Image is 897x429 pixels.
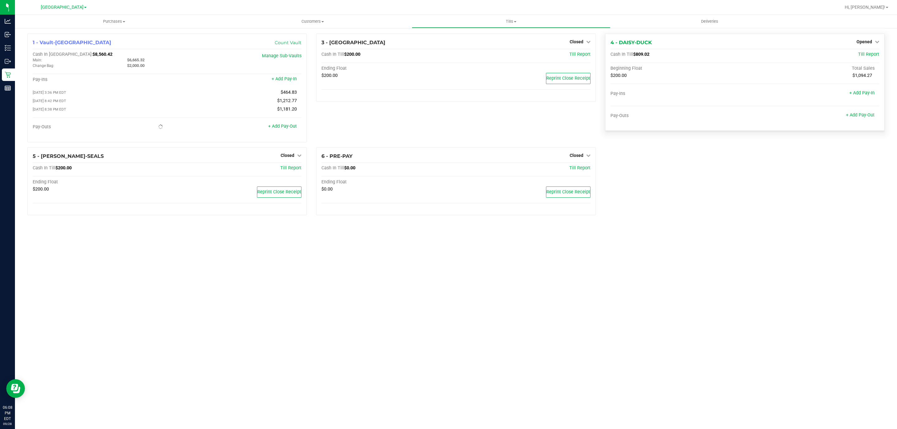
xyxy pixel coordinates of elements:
[33,52,93,57] span: Cash In [GEOGRAPHIC_DATA]:
[277,106,297,112] span: $1,181.20
[33,58,42,62] span: Main:
[3,405,12,422] p: 06:08 PM EDT
[633,52,649,57] span: $809.02
[262,53,301,59] a: Manage Sub-Vaults
[33,124,167,130] div: Pay-Outs
[546,73,591,84] button: Reprint Close Receipt
[127,63,145,68] span: $2,000.00
[857,39,872,44] span: Opened
[321,186,333,192] span: $0.00
[15,19,213,24] span: Purchases
[33,77,167,82] div: Pay-Ins
[41,5,83,10] span: [GEOGRAPHIC_DATA]
[280,165,301,171] a: Till Report
[93,52,112,57] span: $8,560.42
[569,165,591,171] a: Till Report
[858,52,879,57] a: Till Report
[570,39,583,44] span: Closed
[344,52,360,57] span: $200.00
[127,58,145,62] span: $6,665.32
[257,186,301,198] button: Reprint Close Receipt
[15,15,213,28] a: Purchases
[5,85,11,91] inline-svg: Reports
[610,66,745,71] div: Beginning Float
[321,179,456,185] div: Ending Float
[569,52,591,57] a: Till Report
[33,107,66,111] span: [DATE] 8:38 PM EDT
[5,45,11,51] inline-svg: Inventory
[33,99,66,103] span: [DATE] 8:42 PM EDT
[321,52,344,57] span: Cash In Till
[849,90,875,96] a: + Add Pay-In
[412,19,610,24] span: Tills
[6,379,25,398] iframe: Resource center
[693,19,727,24] span: Deliveries
[610,15,809,28] a: Deliveries
[213,15,412,28] a: Customers
[33,186,49,192] span: $200.00
[412,15,610,28] a: Tills
[33,40,111,45] span: 1 - Vault-[GEOGRAPHIC_DATA]
[272,76,297,82] a: + Add Pay-In
[33,64,54,68] span: Change Bag:
[546,189,590,195] span: Reprint Close Receipt
[33,153,104,159] span: 5 - [PERSON_NAME]-SEALS
[55,165,72,171] span: $200.00
[344,165,355,171] span: $0.00
[321,165,344,171] span: Cash In Till
[321,40,385,45] span: 3 - [GEOGRAPHIC_DATA]
[214,19,411,24] span: Customers
[846,112,875,118] a: + Add Pay-Out
[570,153,583,158] span: Closed
[745,66,879,71] div: Total Sales
[610,113,745,119] div: Pay-Outs
[5,58,11,64] inline-svg: Outbound
[321,66,456,71] div: Ending Float
[33,90,66,95] span: [DATE] 3:36 PM EDT
[610,52,633,57] span: Cash In Till
[5,31,11,38] inline-svg: Inbound
[257,189,301,195] span: Reprint Close Receipt
[5,72,11,78] inline-svg: Retail
[321,73,338,78] span: $200.00
[275,40,301,45] a: Count Vault
[610,40,652,45] span: 4 - DAISY-DUCK
[845,5,885,10] span: Hi, [PERSON_NAME]!
[852,73,872,78] span: $1,094.27
[610,73,627,78] span: $200.00
[610,91,745,97] div: Pay-Ins
[546,76,590,81] span: Reprint Close Receipt
[33,165,55,171] span: Cash In Till
[281,153,294,158] span: Closed
[5,18,11,24] inline-svg: Analytics
[321,153,353,159] span: 6 - PRE-PAY
[281,90,297,95] span: $464.83
[546,186,591,198] button: Reprint Close Receipt
[268,124,297,129] a: + Add Pay-Out
[3,422,12,426] p: 09/28
[33,179,167,185] div: Ending Float
[277,98,297,103] span: $1,212.77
